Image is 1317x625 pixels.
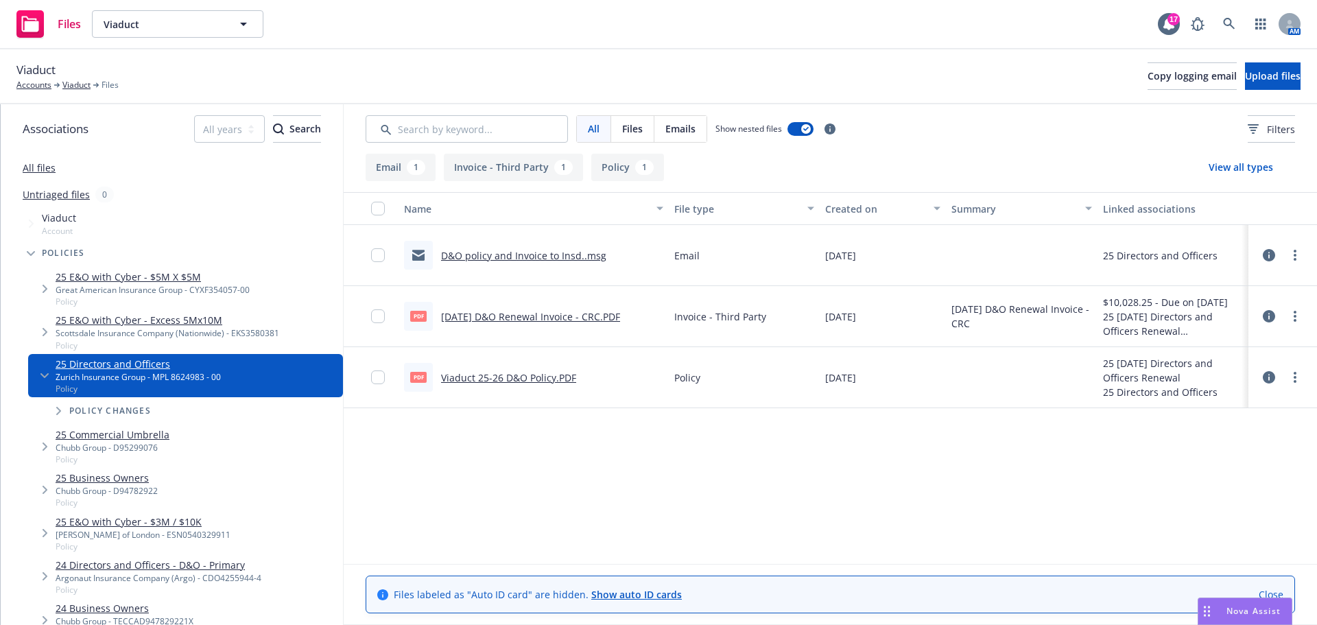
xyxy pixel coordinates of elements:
[23,187,90,202] a: Untriaged files
[371,202,385,215] input: Select all
[1198,598,1215,624] div: Drag to move
[825,370,856,385] span: [DATE]
[674,370,700,385] span: Policy
[1215,10,1243,38] a: Search
[371,370,385,384] input: Toggle Row Selected
[104,17,222,32] span: Viaduct
[366,115,568,143] input: Search by keyword...
[371,248,385,262] input: Toggle Row Selected
[56,427,169,442] a: 25 Commercial Umbrella
[1184,10,1211,38] a: Report a Bug
[399,192,669,225] button: Name
[42,211,76,225] span: Viaduct
[56,485,158,497] div: Chubb Group - D94782922
[635,160,654,175] div: 1
[56,541,230,552] span: Policy
[1148,62,1237,90] button: Copy logging email
[56,284,250,296] div: Great American Insurance Group - CYXF354057-00
[56,313,279,327] a: 25 E&O with Cyber - Excess 5Mx10M
[42,225,76,237] span: Account
[1287,308,1303,325] a: more
[674,309,766,324] span: Invoice - Third Party
[273,123,284,134] svg: Search
[1287,369,1303,386] a: more
[441,249,606,262] a: D&O policy and Invoice to Insd..msg
[665,121,696,136] span: Emails
[11,5,86,43] a: Files
[951,302,1091,331] span: [DATE] D&O Renewal Invoice - CRC
[42,249,85,257] span: Policies
[820,192,946,225] button: Created on
[1097,192,1248,225] button: Linked associations
[273,115,321,143] button: SearchSearch
[62,79,91,91] a: Viaduct
[588,121,600,136] span: All
[56,601,193,615] a: 24 Business Owners
[1103,295,1243,309] div: $10,028.25 - Due on [DATE]
[1167,13,1180,25] div: 17
[56,442,169,453] div: Chubb Group - D95299076
[56,296,250,307] span: Policy
[56,383,221,394] span: Policy
[1148,69,1237,82] span: Copy logging email
[591,154,664,181] button: Policy
[1248,122,1295,137] span: Filters
[92,10,263,38] button: Viaduct
[56,471,158,485] a: 25 Business Owners
[410,311,427,321] span: PDF
[95,187,114,202] div: 0
[1287,247,1303,263] a: more
[56,572,261,584] div: Argonaut Insurance Company (Argo) - CDO4255944-4
[622,121,643,136] span: Files
[56,584,261,595] span: Policy
[674,248,700,263] span: Email
[102,79,119,91] span: Files
[273,116,321,142] div: Search
[1259,587,1283,602] a: Close
[1267,122,1295,137] span: Filters
[56,529,230,541] div: [PERSON_NAME] of London - ESN0540329911
[56,515,230,529] a: 25 E&O with Cyber - $3M / $10K
[371,309,385,323] input: Toggle Row Selected
[674,202,799,216] div: File type
[1198,598,1292,625] button: Nova Assist
[1247,10,1274,38] a: Switch app
[1248,115,1295,143] button: Filters
[591,588,682,601] a: Show auto ID cards
[825,202,925,216] div: Created on
[441,371,576,384] a: Viaduct 25-26 D&O Policy.PDF
[1103,356,1243,385] div: 25 [DATE] Directors and Officers Renewal
[56,340,279,351] span: Policy
[1187,154,1295,181] button: View all types
[407,160,425,175] div: 1
[58,19,81,30] span: Files
[951,202,1076,216] div: Summary
[56,371,221,383] div: Zurich Insurance Group - MPL 8624983 - 00
[56,357,221,371] a: 25 Directors and Officers
[16,79,51,91] a: Accounts
[1245,62,1301,90] button: Upload files
[554,160,573,175] div: 1
[56,558,261,572] a: 24 Directors and Officers - D&O - Primary
[1103,385,1243,399] div: 25 Directors and Officers
[404,202,648,216] div: Name
[69,407,151,415] span: Policy changes
[715,123,782,134] span: Show nested files
[56,497,158,508] span: Policy
[23,161,56,174] a: All files
[1103,248,1218,263] div: 25 Directors and Officers
[410,372,427,382] span: PDF
[56,453,169,465] span: Policy
[1103,202,1243,216] div: Linked associations
[444,154,583,181] button: Invoice - Third Party
[366,154,436,181] button: Email
[946,192,1097,225] button: Summary
[441,310,620,323] a: [DATE] D&O Renewal Invoice - CRC.PDF
[56,327,279,339] div: Scottsdale Insurance Company (Nationwide) - EKS3580381
[23,120,88,138] span: Associations
[1245,69,1301,82] span: Upload files
[825,309,856,324] span: [DATE]
[1103,309,1243,338] div: 25 [DATE] Directors and Officers Renewal
[394,587,682,602] span: Files labeled as "Auto ID card" are hidden.
[56,270,250,284] a: 25 E&O with Cyber - $5M X $5M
